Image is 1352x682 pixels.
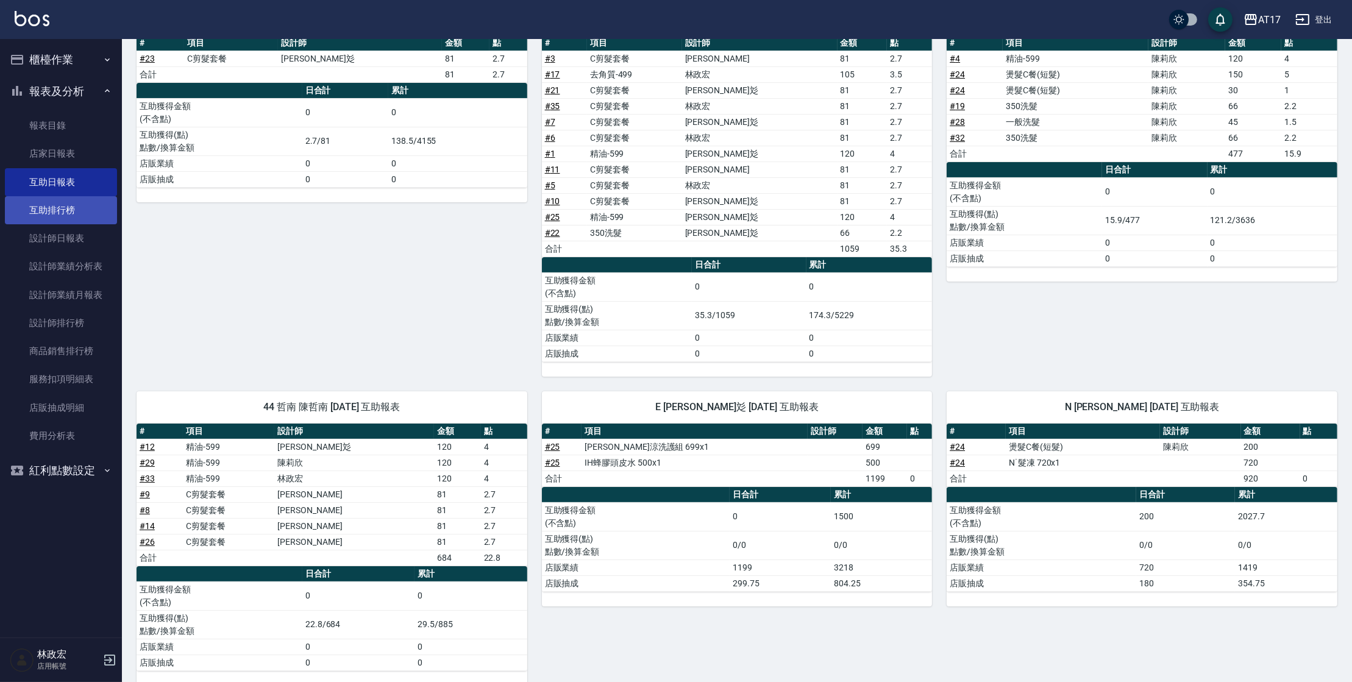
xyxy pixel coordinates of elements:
td: 477 [1225,146,1281,162]
th: 金額 [1241,424,1300,439]
td: 4 [481,455,527,471]
span: E [PERSON_NAME]彣 [DATE] 互助報表 [557,401,918,413]
td: 互助獲得金額 (不含點) [947,177,1102,206]
a: 店家日報表 [5,140,117,168]
td: 720 [1136,559,1235,575]
td: 0/0 [1235,531,1337,559]
th: 日合計 [1102,162,1208,178]
td: [PERSON_NAME]彣 [682,114,838,130]
td: [PERSON_NAME] [682,162,838,177]
a: #25 [545,442,560,452]
a: #4 [950,54,960,63]
img: Person [10,648,34,672]
td: 1059 [838,241,888,257]
td: [PERSON_NAME] [274,502,434,518]
td: 互助獲得(點) 點數/換算金額 [542,531,730,559]
td: 合計 [947,146,1003,162]
td: 0 [388,171,527,187]
td: 81 [442,51,489,66]
a: #24 [950,458,965,467]
td: 合計 [137,66,184,82]
a: 設計師業績月報表 [5,281,117,309]
td: 350洗髮 [1003,98,1148,114]
a: #24 [950,442,965,452]
td: 陳莉欣 [1148,82,1225,98]
th: 累計 [1208,162,1337,178]
td: 720 [1241,455,1300,471]
button: 櫃檯作業 [5,44,117,76]
td: 陳莉欣 [1148,130,1225,146]
td: 120 [1225,51,1281,66]
td: 5 [1281,66,1337,82]
td: 30 [1225,82,1281,98]
table: a dense table [542,487,933,592]
td: [PERSON_NAME] [274,534,434,550]
td: 804.25 [831,575,932,591]
td: C剪髮套餐 [587,114,682,130]
td: [PERSON_NAME]涼洗護組 699x1 [582,439,808,455]
th: 點 [1300,424,1337,439]
td: 互助獲得(點) 點數/換算金額 [947,206,1102,235]
th: 日合計 [692,257,806,273]
td: 2.2 [1281,98,1337,114]
table: a dense table [137,424,527,566]
td: 2.7 [489,51,527,66]
td: 0 [302,171,388,187]
td: 200 [1136,502,1235,531]
td: 2.7 [887,98,932,114]
td: 138.5/4155 [388,127,527,155]
td: 699 [863,439,907,455]
td: 120 [434,471,480,486]
th: 項目 [1003,35,1148,51]
td: 0 [907,471,933,486]
td: [PERSON_NAME]彣 [682,193,838,209]
th: 點 [907,424,933,439]
table: a dense table [947,424,1337,487]
td: 45 [1225,114,1281,130]
td: C剪髮套餐 [183,534,274,550]
td: 林政宏 [274,471,434,486]
td: 120 [838,209,888,225]
td: 35.3 [887,241,932,257]
td: 500 [863,455,907,471]
a: #24 [950,85,965,95]
td: 81 [442,66,489,82]
td: 2.7 [481,486,527,502]
td: 81 [434,534,480,550]
td: 2.2 [887,225,932,241]
table: a dense table [137,566,527,671]
td: [PERSON_NAME]彣 [278,51,442,66]
td: 350洗髮 [587,225,682,241]
a: #12 [140,442,155,452]
td: N˙髮凍 720x1 [1006,455,1159,471]
td: 店販業績 [137,155,302,171]
p: 店用帳號 [37,661,99,672]
th: # [137,35,184,51]
td: 0 [1208,250,1337,266]
td: 81 [838,51,888,66]
td: 合計 [542,471,582,486]
td: 0 [1102,250,1208,266]
td: 互助獲得金額 (不含點) [947,502,1136,531]
div: AT17 [1258,12,1281,27]
td: 66 [1225,98,1281,114]
td: 121.2/3636 [1208,206,1337,235]
th: 設計師 [1160,424,1241,439]
a: #24 [950,69,965,79]
td: 0/0 [730,531,831,559]
th: 金額 [863,424,907,439]
td: 燙髮C餐(短髮) [1003,66,1148,82]
td: 0 [806,272,933,301]
button: 登出 [1290,9,1337,31]
td: 陳莉欣 [1148,98,1225,114]
td: 2.7 [481,502,527,518]
table: a dense table [137,83,527,188]
th: 累計 [388,83,527,99]
td: 店販抽成 [137,171,302,187]
a: 商品銷售排行榜 [5,337,117,365]
table: a dense table [542,35,933,257]
a: 設計師排行榜 [5,309,117,337]
button: 紅利點數設定 [5,455,117,486]
td: C剪髮套餐 [587,82,682,98]
td: 81 [434,502,480,518]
